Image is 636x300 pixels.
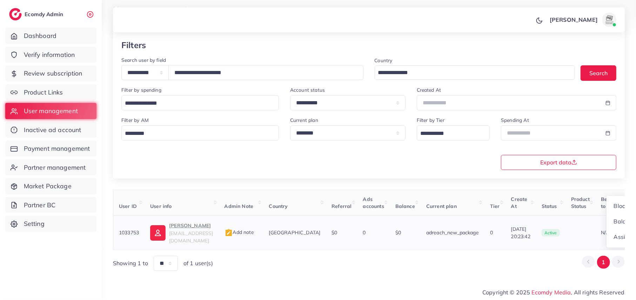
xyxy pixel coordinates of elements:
a: Payment management [5,141,96,157]
span: Product Links [24,88,63,97]
label: Account status [290,86,325,93]
a: User management [5,103,96,119]
p: [PERSON_NAME] [550,15,598,24]
span: of 1 user(s) [183,259,213,267]
a: Setting [5,216,96,232]
span: Admin Note [225,203,254,209]
a: Market Package [5,178,96,194]
input: Search for option [418,128,481,139]
a: Verify information [5,47,96,63]
a: Product Links [5,84,96,100]
button: Export data [501,155,616,170]
span: Payment management [24,144,90,153]
label: Filter by AM [121,117,149,124]
span: Product Status [571,196,590,209]
span: User ID [119,203,137,209]
span: Copyright © 2025 [482,288,625,296]
span: active [542,229,560,237]
img: logo [9,8,22,20]
label: Search user by field [121,57,166,64]
ul: Pagination [582,256,625,269]
span: N/A [601,229,609,236]
a: Ecomdy Media [532,289,571,296]
input: Search for option [122,128,270,139]
img: avatar [602,13,616,27]
span: Ads accounts [363,196,384,209]
span: [EMAIL_ADDRESS][DOMAIN_NAME] [169,230,213,243]
a: logoEcomdy Admin [9,8,65,20]
span: Review subscription [24,69,82,78]
span: Balance [395,203,415,209]
label: Created At [417,86,441,93]
span: Belong to AM [601,196,618,209]
span: Status [542,203,557,209]
span: [DATE] 20:23:42 [511,226,530,240]
span: 1033753 [119,229,139,236]
span: Block [614,202,628,209]
span: $0 [332,229,337,236]
span: Partner management [24,163,86,172]
span: Verify information [24,50,75,59]
input: Search for option [122,98,270,109]
span: Export data [540,159,577,165]
a: Review subscription [5,65,96,81]
img: admin_note.cdd0b510.svg [225,229,233,237]
img: ic-user-info.36bf1079.svg [150,225,166,241]
span: 0 [490,229,493,236]
a: Dashboard [5,28,96,44]
span: Showing 1 to [113,259,148,267]
a: [PERSON_NAME][EMAIL_ADDRESS][DOMAIN_NAME] [150,221,213,244]
span: Referral [332,203,352,209]
label: Filter by Tier [417,117,444,124]
div: Search for option [417,125,490,141]
span: User info [150,203,172,209]
p: [PERSON_NAME] [169,221,213,230]
span: Add note [225,229,254,235]
label: Current plan [290,117,318,124]
button: Go to page 1 [597,256,610,269]
div: Search for option [121,125,279,141]
label: Filter by spending [121,86,161,93]
h2: Ecomdy Admin [25,11,65,18]
span: User management [24,106,78,116]
span: $0 [395,229,401,236]
a: Partner BC [5,197,96,213]
input: Search for option [376,67,566,78]
a: Inactive ad account [5,122,96,138]
span: Tier [490,203,500,209]
span: , All rights Reserved [571,288,625,296]
span: Dashboard [24,31,56,40]
span: Current plan [426,203,457,209]
h3: Filters [121,40,146,50]
div: Search for option [375,65,575,80]
a: [PERSON_NAME]avatar [546,13,619,27]
span: Country [269,203,288,209]
span: Inactive ad account [24,125,81,135]
label: Country [375,57,393,64]
a: Partner management [5,159,96,176]
button: Search [581,65,616,80]
span: Market Package [24,182,72,191]
span: 0 [363,229,366,236]
span: [GEOGRAPHIC_DATA] [269,229,321,236]
span: adreach_new_package [426,229,479,236]
span: Create At [511,196,528,209]
span: Partner BC [24,201,56,210]
div: Search for option [121,95,279,110]
label: Spending At [501,117,529,124]
span: Setting [24,219,45,228]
